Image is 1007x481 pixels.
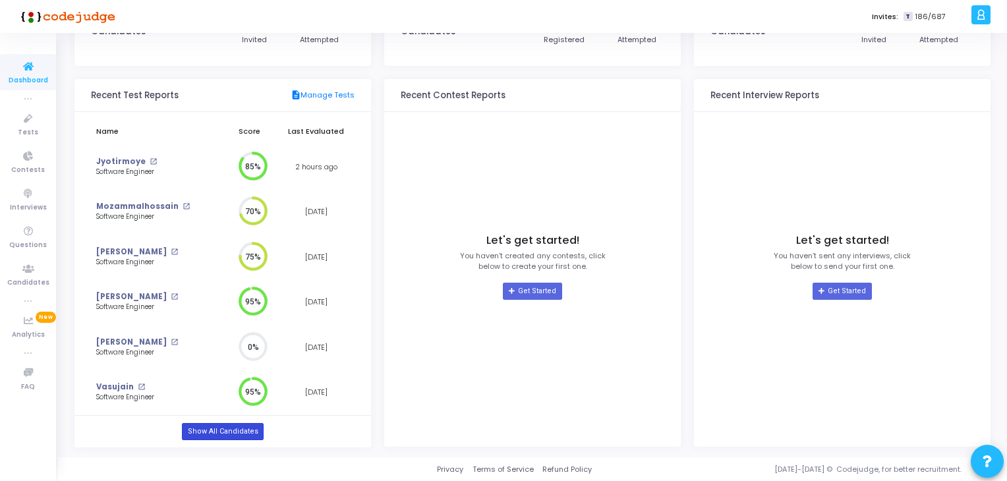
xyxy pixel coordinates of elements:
mat-icon: open_in_new [171,248,178,256]
div: Software Engineer [96,212,198,222]
a: Get Started [813,283,871,300]
th: Score [221,119,278,144]
td: [DATE] [278,325,355,370]
div: Software Engineer [96,258,198,268]
span: Questions [9,240,47,251]
td: 2 hours ago [278,144,355,190]
div: Invited [242,34,267,45]
td: [DATE] [278,370,355,415]
td: [DATE] [278,189,355,235]
a: Terms of Service [473,464,534,475]
span: Candidates [7,277,49,289]
h3: Candidates [401,26,455,37]
h3: Recent Test Reports [91,90,179,101]
a: Jyotirmoye [96,156,146,167]
span: New [36,312,56,323]
span: Interviews [10,202,47,213]
a: Privacy [437,464,463,475]
div: Software Engineer [96,393,198,403]
th: Last Evaluated [278,119,355,144]
th: Name [91,119,221,144]
mat-icon: description [291,90,301,101]
div: Attempted [919,34,958,45]
div: Software Engineer [96,302,198,312]
mat-icon: open_in_new [171,293,178,300]
h3: Recent Contest Reports [401,90,505,101]
span: T [904,12,912,22]
span: 186/687 [915,11,946,22]
a: Get Started [503,283,561,300]
div: Software Engineer [96,348,198,358]
a: Refund Policy [542,464,592,475]
a: [PERSON_NAME] [96,246,167,258]
span: Analytics [12,329,45,341]
img: logo [16,3,115,30]
span: Tests [18,127,38,138]
a: [PERSON_NAME] [96,291,167,302]
div: Attempted [618,34,656,45]
div: Registered [544,34,585,45]
h4: Let's get started! [486,234,579,247]
td: [DATE] [278,279,355,325]
span: Dashboard [9,75,48,86]
mat-icon: open_in_new [138,383,145,391]
a: Show All Candidates [182,423,263,440]
div: Invited [861,34,886,45]
h4: Let's get started! [796,234,889,247]
p: You haven’t created any contests, click below to create your first one. [460,250,606,272]
h3: Candidates [710,26,765,37]
a: Mozammalhossain [96,201,179,212]
mat-icon: open_in_new [183,203,190,210]
label: Invites: [872,11,898,22]
div: Software Engineer [96,167,198,177]
div: [DATE]-[DATE] © Codejudge, for better recruitment. [592,464,991,475]
a: Vasujain [96,382,134,393]
td: [DATE] [278,235,355,280]
mat-icon: open_in_new [150,158,157,165]
mat-icon: open_in_new [171,339,178,346]
div: Attempted [300,34,339,45]
span: Contests [11,165,45,176]
a: Manage Tests [291,90,355,101]
a: [PERSON_NAME] [96,337,167,348]
h3: Candidates [91,26,146,37]
span: FAQ [21,382,35,393]
p: You haven’t sent any interviews, click below to send your first one. [774,250,911,272]
h3: Recent Interview Reports [710,90,819,101]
